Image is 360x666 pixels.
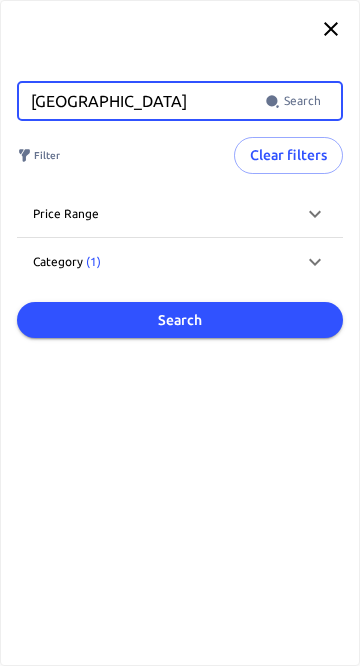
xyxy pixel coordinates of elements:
button: Clear filters [234,137,343,174]
span: Search [284,91,321,111]
button: Search [17,302,343,339]
span: (1) [86,255,101,268]
p: Price range [33,205,99,223]
div: Category (1) [17,238,343,286]
div: Price range [17,190,343,238]
p: Category [33,253,101,271]
p: Filter [34,148,60,163]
